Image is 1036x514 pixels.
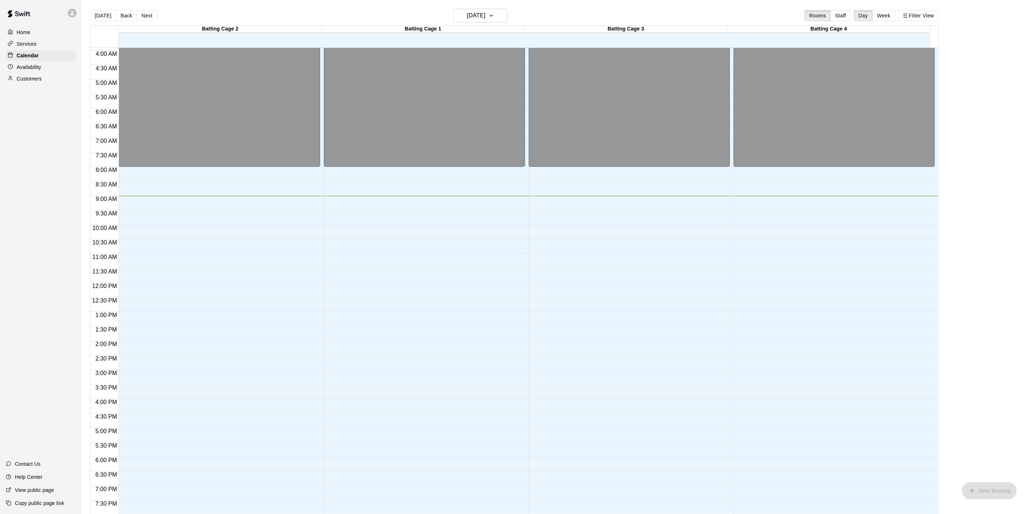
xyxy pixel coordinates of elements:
[854,10,873,21] button: Day
[94,181,119,188] span: 8:30 AM
[91,254,119,260] span: 11:00 AM
[94,341,119,347] span: 2:00 PM
[94,370,119,376] span: 3:00 PM
[17,52,39,59] p: Calendar
[15,460,41,468] p: Contact Us
[116,10,137,21] button: Back
[94,196,119,202] span: 9:00 AM
[94,152,119,159] span: 7:30 AM
[17,63,41,71] p: Availability
[94,399,119,405] span: 4:00 PM
[6,50,76,61] a: Calendar
[94,312,119,318] span: 1:00 PM
[17,75,42,82] p: Customers
[94,51,119,57] span: 4:00 AM
[94,501,119,507] span: 7:30 PM
[137,10,157,21] button: Next
[90,10,116,21] button: [DATE]
[94,94,119,100] span: 5:30 AM
[872,10,895,21] button: Week
[94,80,119,86] span: 5:00 AM
[94,210,119,217] span: 9:30 AM
[91,225,119,231] span: 10:00 AM
[94,486,119,492] span: 7:00 PM
[322,26,524,33] div: Batting Cage 1
[90,297,119,304] span: 12:30 PM
[90,283,119,289] span: 12:00 PM
[17,40,37,48] p: Services
[119,26,321,33] div: Batting Cage 2
[467,11,486,21] h6: [DATE]
[6,62,76,73] a: Availability
[94,167,119,173] span: 8:00 AM
[15,486,54,494] p: View public page
[15,499,64,507] p: Copy public page link
[91,268,119,275] span: 11:30 AM
[94,326,119,333] span: 1:30 PM
[453,9,508,22] button: [DATE]
[94,385,119,391] span: 3:30 PM
[94,414,119,420] span: 4:30 PM
[94,109,119,115] span: 6:00 AM
[17,29,30,36] p: Home
[91,239,119,246] span: 10:30 AM
[898,10,939,21] button: Filter View
[94,428,119,434] span: 5:00 PM
[6,38,76,49] a: Services
[805,10,831,21] button: Rooms
[830,10,851,21] button: Staff
[94,355,119,362] span: 2:30 PM
[6,73,76,84] a: Customers
[94,472,119,478] span: 6:30 PM
[94,457,119,463] span: 6:00 PM
[94,65,119,71] span: 4:30 AM
[94,123,119,129] span: 6:30 AM
[94,138,119,144] span: 7:00 AM
[94,443,119,449] span: 5:30 PM
[727,26,930,33] div: Batting Cage 4
[524,26,727,33] div: Batting Cage 3
[15,473,42,481] p: Help Center
[6,27,76,38] a: Home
